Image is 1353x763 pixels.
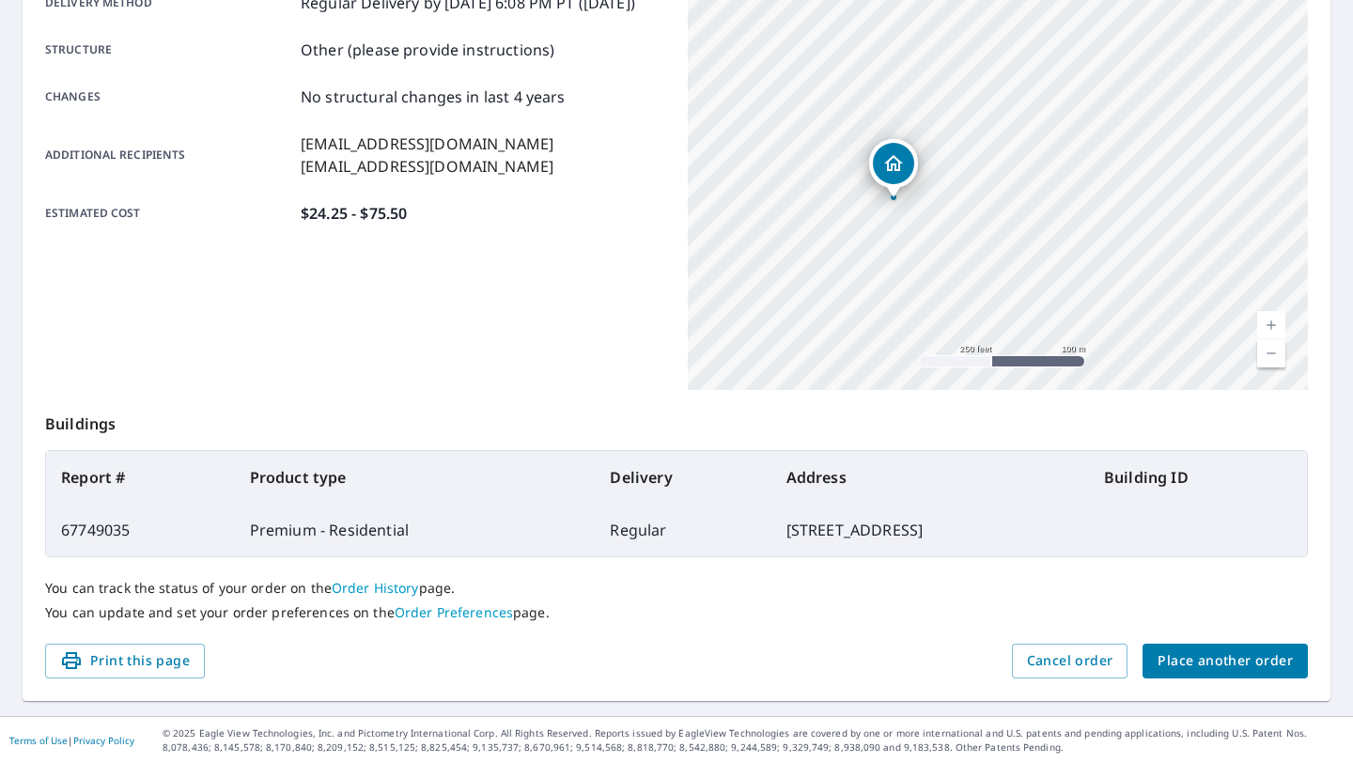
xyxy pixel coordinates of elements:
[163,726,1344,755] p: © 2025 Eagle View Technologies, Inc. and Pictometry International Corp. All Rights Reserved. Repo...
[301,202,407,225] p: $24.25 - $75.50
[869,139,918,197] div: Dropped pin, building 1, Residential property, 2167 Lakeview Dr Mabank, TX 75156
[73,734,134,747] a: Privacy Policy
[332,579,419,597] a: Order History
[301,155,553,178] p: [EMAIL_ADDRESS][DOMAIN_NAME]
[1012,644,1128,678] button: Cancel order
[595,451,770,504] th: Delivery
[301,86,566,108] p: No structural changes in last 4 years
[46,504,235,556] td: 67749035
[45,202,293,225] p: Estimated cost
[1027,649,1113,673] span: Cancel order
[45,604,1308,621] p: You can update and set your order preferences on the page.
[595,504,770,556] td: Regular
[45,132,293,178] p: Additional recipients
[60,649,190,673] span: Print this page
[45,390,1308,450] p: Buildings
[771,504,1089,556] td: [STREET_ADDRESS]
[45,39,293,61] p: Structure
[1257,339,1285,367] a: Current Level 17, Zoom Out
[9,735,134,746] p: |
[1089,451,1307,504] th: Building ID
[235,504,596,556] td: Premium - Residential
[235,451,596,504] th: Product type
[1257,311,1285,339] a: Current Level 17, Zoom In
[771,451,1089,504] th: Address
[45,644,205,678] button: Print this page
[301,132,553,155] p: [EMAIL_ADDRESS][DOMAIN_NAME]
[1158,649,1293,673] span: Place another order
[301,39,554,61] p: Other (please provide instructions)
[1143,644,1308,678] button: Place another order
[395,603,513,621] a: Order Preferences
[45,86,293,108] p: Changes
[45,580,1308,597] p: You can track the status of your order on the page.
[9,734,68,747] a: Terms of Use
[46,451,235,504] th: Report #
